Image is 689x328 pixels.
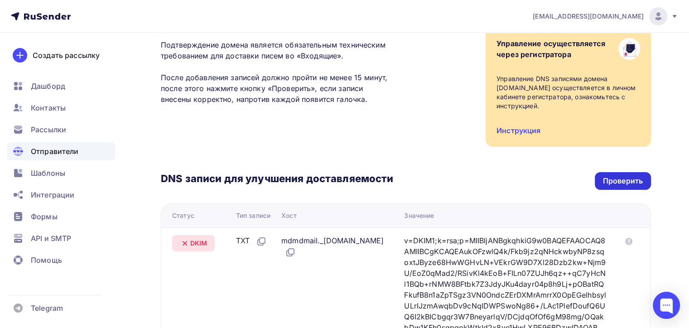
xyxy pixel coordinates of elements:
a: Отправители [7,142,115,160]
span: Шаблоны [31,168,65,178]
a: Рассылки [7,121,115,139]
div: Статус [172,211,194,220]
span: API и SMTP [31,233,71,244]
a: [EMAIL_ADDRESS][DOMAIN_NAME] [533,7,678,25]
p: Подтверждение домена является обязательным техническим требованием для доставки писем во «Входящи... [161,39,393,105]
div: Управление осуществляется через регистратора [496,38,605,60]
div: Тип записи [236,211,270,220]
div: mdmdmail._[DOMAIN_NAME] [281,235,390,258]
span: Формы [31,211,58,222]
div: TXT [236,235,267,247]
span: Дашборд [31,81,65,92]
span: Отправители [31,146,79,157]
div: Управление DNS записями домена [DOMAIN_NAME] осуществляется в личном кабинете регистратора, ознак... [496,74,640,111]
a: Инструкция [496,126,540,135]
span: Telegram [31,303,63,314]
a: Дашборд [7,77,115,95]
span: Рассылки [31,124,66,135]
a: Формы [7,207,115,226]
h3: DNS записи для улучшения доставляемости [161,172,393,187]
div: Значение [404,211,434,220]
a: Контакты [7,99,115,117]
span: Интеграции [31,189,74,200]
span: Контакты [31,102,66,113]
div: Хост [281,211,297,220]
span: DKIM [190,239,207,248]
div: Проверить [603,176,643,186]
span: Помощь [31,255,62,265]
span: [EMAIL_ADDRESS][DOMAIN_NAME] [533,12,644,21]
a: Шаблоны [7,164,115,182]
div: Создать рассылку [33,50,100,61]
